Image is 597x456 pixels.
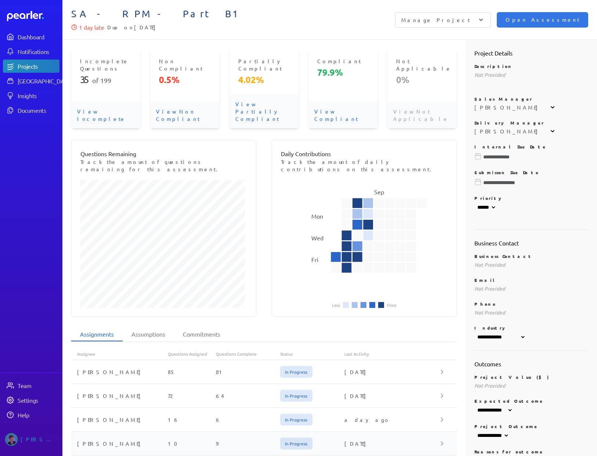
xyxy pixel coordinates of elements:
[7,11,59,21] a: Dashboard
[332,303,340,307] li: Less
[238,57,290,72] p: Partially Compliant
[474,359,588,368] h2: Outcomes
[100,76,111,84] span: 199
[374,188,384,195] text: Sep
[474,423,588,429] p: Project Outcome
[474,179,588,186] input: Please choose a due date
[3,45,59,58] a: Notifications
[71,440,168,447] div: [PERSON_NAME]
[216,440,280,447] div: 9
[280,351,344,357] div: Status
[474,374,588,380] p: Project Value ($)
[344,392,441,399] div: [DATE]
[317,67,369,78] p: 79.9%
[123,327,174,341] li: Assumptions
[3,430,59,449] a: Sam Blight's photo[PERSON_NAME]
[280,438,312,449] span: In Progress
[5,433,18,446] img: Sam Blight
[168,351,216,357] div: Questions Assigned
[80,74,92,85] span: 35
[311,234,323,241] text: Wed
[474,301,588,307] p: Phone
[396,74,448,86] p: 0%
[474,325,588,331] p: Industry
[311,212,323,220] text: Mon
[18,382,59,389] div: Team
[474,128,542,135] div: [PERSON_NAME]
[216,416,280,423] div: 6
[474,169,588,175] p: Submisson Due Date
[80,158,247,173] p: Track the amount of questions remaining for this assessment.
[474,261,505,268] span: Not Provided
[18,92,59,99] div: Insights
[79,23,104,32] p: 1 day late
[474,120,588,126] p: Delivery Manager
[174,327,229,341] li: Commitments
[3,89,59,102] a: Insights
[387,303,397,307] li: More
[281,149,448,158] p: Daily Contributions
[216,368,280,376] div: 81
[80,149,247,158] p: Questions Remaining
[474,71,505,78] span: Not Provided
[474,253,588,259] p: Business Contact
[71,351,168,357] div: Assignee
[280,390,312,402] span: In Progress
[150,102,220,128] p: View Non Compliant
[3,60,59,73] a: Projects
[497,12,588,28] button: Open Assessment
[80,57,132,72] p: Incomplete Questions
[3,394,59,407] a: Settings
[311,256,318,263] text: Fri
[216,392,280,399] div: 64
[308,102,378,128] p: View Compliant
[474,449,588,455] p: Reasons for outcome
[71,327,123,341] li: Assignments
[80,74,132,86] p: of
[474,144,588,150] p: Internal Due Date
[344,416,441,423] div: a day ago
[344,351,441,357] div: Last Activity
[18,411,59,419] div: Help
[474,277,588,283] p: Email
[71,392,168,399] div: [PERSON_NAME]
[159,74,211,86] p: 0.5%
[474,96,588,102] p: Sales Manager
[21,433,57,446] div: [PERSON_NAME]
[387,102,457,128] p: View Not Applicable
[474,398,588,404] p: Expected Outcome
[71,102,141,128] p: View Incomplete
[3,379,59,392] a: Team
[238,74,290,86] p: 4.02%
[474,153,588,161] input: Please choose a due date
[317,57,369,65] p: Compliant
[229,94,299,128] p: View Partially Compliant
[71,368,168,376] div: [PERSON_NAME]
[168,440,216,447] div: 10
[474,195,588,201] p: Priority
[474,63,588,69] p: Description
[3,74,59,87] a: [GEOGRAPHIC_DATA]
[344,368,441,376] div: [DATE]
[3,30,59,43] a: Dashboard
[71,416,168,423] div: [PERSON_NAME]
[344,440,441,447] div: [DATE]
[506,16,579,24] span: Open Assessment
[18,33,59,40] div: Dashboard
[474,309,505,316] span: Not Provided
[18,77,72,85] div: [GEOGRAPHIC_DATA]
[3,408,59,421] a: Help
[18,62,59,70] div: Projects
[474,238,588,247] h2: Business Contact
[216,351,280,357] div: Questions Complete
[401,16,470,24] p: Manage Project
[18,107,59,114] div: Documents
[159,57,211,72] p: Non Compliant
[18,396,59,404] div: Settings
[280,366,312,378] span: In Progress
[396,57,448,72] p: Not Applicable
[168,392,216,399] div: 72
[281,158,448,173] p: Track the amount of daily contributions on this assessment.
[3,104,59,117] a: Documents
[474,49,588,57] h2: Project Details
